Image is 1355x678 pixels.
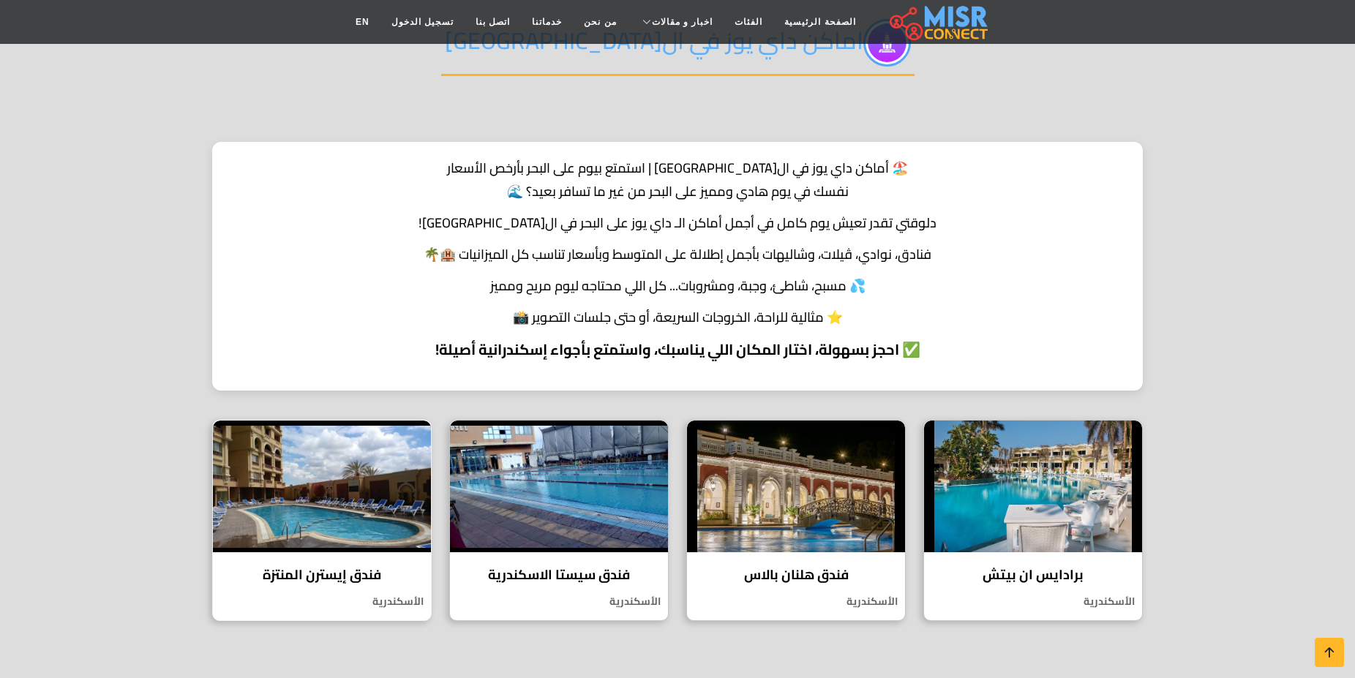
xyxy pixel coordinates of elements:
[440,420,677,621] a: فندق سيستا الاسكندرية فندق سيستا الاسكندرية الأسكندرية
[230,160,1125,176] h1: 🏖️ أماكن داي يوز في ال[GEOGRAPHIC_DATA] | استمتع بيوم على البحر بأرخص الأسعار
[345,8,380,36] a: EN
[652,15,713,29] span: اخبار و مقالات
[924,594,1142,609] p: الأسكندرية
[450,421,668,552] img: فندق سيستا الاسكندرية
[203,420,440,621] a: فندق إيسترن المنتزة فندق إيسترن المنتزة الأسكندرية
[230,276,1125,295] p: 💦 مسبح، شاطئ، وجبة، ومشروبات... كل اللي محتاجه ليوم مريح ومميز
[521,8,573,36] a: خدماتنا
[230,307,1125,327] p: ⭐ مثالية للراحة، الخروجات السريعة، أو حتى جلسات التصوير 📸
[450,594,668,609] p: الأسكندرية
[915,420,1152,621] a: برادايس ان بيتش برادايس ان بيتش الأسكندرية
[230,181,1125,201] p: نفسك في يوم هادي ومميز على البحر من غير ما تسافر بعيد؟ 🌊
[213,594,431,609] p: الأسكندرية
[687,421,905,552] img: فندق هلنان بالاس
[677,420,915,621] a: فندق هلنان بالاس فندق هلنان بالاس الأسكندرية
[698,567,894,583] h4: فندق هلنان بالاس
[380,8,465,36] a: تسجيل الدخول
[213,421,431,552] img: فندق إيسترن المنتزة
[224,567,420,583] h4: فندق إيسترن المنتزة
[230,339,1125,361] p: ✅ احجز بسهولة، اختار المكان اللي يناسبك، واستمتع بأجواء إسكندرانية أصيلة!
[890,4,988,40] img: main.misr_connect
[573,8,627,36] a: من نحن
[935,567,1131,583] h4: برادايس ان بيتش
[628,8,724,36] a: اخبار و مقالات
[230,213,1125,233] p: دلوقتي تقدر تعيش يوم كامل في أجمل أماكن الـ داي يوز على البحر في ال[GEOGRAPHIC_DATA]!
[724,8,773,36] a: الفئات
[773,8,866,36] a: الصفحة الرئيسية
[461,567,657,583] h4: فندق سيستا الاسكندرية
[230,244,1125,264] p: فنادق، نوادي، ڤيلات، وشاليهات بأجمل إطلالة على المتوسط وبأسعار تناسب كل الميزانيات 🏨🌴
[687,594,905,609] p: الأسكندرية
[465,8,521,36] a: اتصل بنا
[924,421,1142,552] img: برادايس ان بيتش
